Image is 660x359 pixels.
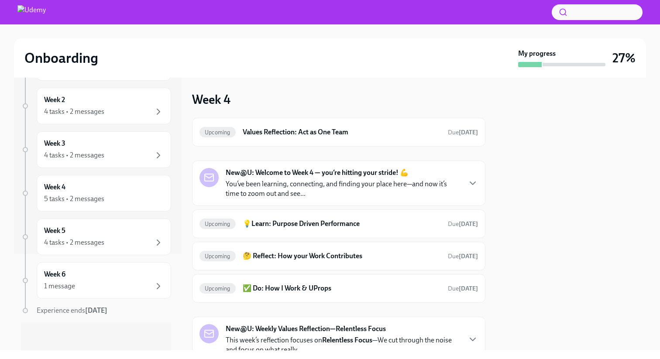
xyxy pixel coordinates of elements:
[44,281,75,291] div: 1 message
[199,249,478,263] a: Upcoming🤔 Reflect: How your Work ContributesDue[DATE]
[44,270,65,279] h6: Week 6
[199,281,478,295] a: Upcoming✅ Do: How I Work & UPropsDue[DATE]
[21,262,171,299] a: Week 61 message
[243,219,441,229] h6: 💡Learn: Purpose Driven Performance
[448,285,478,292] span: Due
[199,221,236,227] span: Upcoming
[226,168,409,178] strong: New@U: Welcome to Week 4 — you’re hitting your stride! 💪
[21,131,171,168] a: Week 34 tasks • 2 messages
[199,285,236,292] span: Upcoming
[37,306,107,315] span: Experience ends
[44,238,104,247] div: 4 tasks • 2 messages
[21,88,171,124] a: Week 24 tasks • 2 messages
[448,253,478,260] span: Due
[44,107,104,116] div: 4 tasks • 2 messages
[226,179,461,198] p: You’ve been learning, connecting, and finding your place here—and now it’s time to zoom out and s...
[44,150,104,160] div: 4 tasks • 2 messages
[459,253,478,260] strong: [DATE]
[448,220,478,228] span: October 18th, 2025 13:00
[199,129,236,136] span: Upcoming
[518,49,556,58] strong: My progress
[192,92,230,107] h3: Week 4
[448,128,478,137] span: October 14th, 2025 13:00
[21,219,171,255] a: Week 54 tasks • 2 messages
[17,5,46,19] img: Udemy
[448,220,478,228] span: Due
[243,127,441,137] h6: Values Reflection: Act as One Team
[44,182,65,192] h6: Week 4
[243,284,441,293] h6: ✅ Do: How I Work & UProps
[44,226,65,236] h6: Week 5
[459,285,478,292] strong: [DATE]
[44,139,65,148] h6: Week 3
[226,335,461,355] p: This week’s reflection focuses on —We cut through the noise and focus on what really...
[44,194,104,204] div: 5 tasks • 2 messages
[85,306,107,315] strong: [DATE]
[226,324,386,334] strong: New@U: Weekly Values Reflection—Relentless Focus
[24,49,98,67] h2: Onboarding
[199,125,478,139] a: UpcomingValues Reflection: Act as One TeamDue[DATE]
[459,220,478,228] strong: [DATE]
[448,252,478,260] span: October 18th, 2025 13:00
[199,217,478,231] a: Upcoming💡Learn: Purpose Driven PerformanceDue[DATE]
[243,251,441,261] h6: 🤔 Reflect: How your Work Contributes
[612,50,636,66] h3: 27%
[448,284,478,293] span: October 18th, 2025 13:00
[21,175,171,212] a: Week 45 tasks • 2 messages
[44,95,65,105] h6: Week 2
[448,129,478,136] span: Due
[322,336,372,344] strong: Relentless Focus
[199,253,236,260] span: Upcoming
[459,129,478,136] strong: [DATE]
